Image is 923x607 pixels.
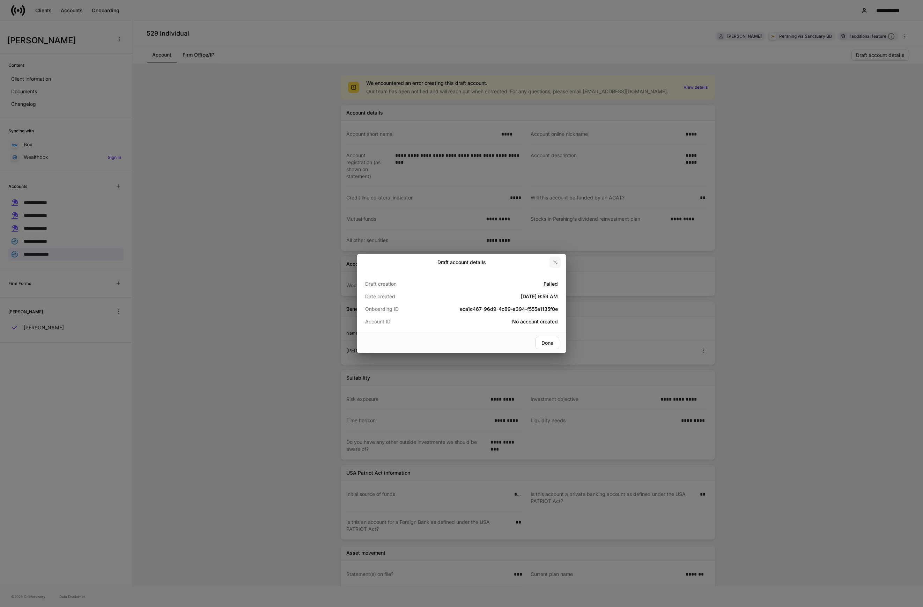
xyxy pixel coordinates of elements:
h2: Draft account details [437,259,486,266]
p: Onboarding ID [365,306,429,313]
p: Date created [365,293,429,300]
h5: No account created [429,318,558,325]
p: Account ID [365,318,429,325]
h5: eca1c467-96d9-4c89-a394-f555e1135f0e [429,306,558,313]
h5: Failed [429,280,558,287]
button: Done [536,337,559,349]
div: Done [541,339,553,346]
h5: [DATE] 9:59 AM [429,293,558,300]
p: Draft creation [365,280,429,287]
